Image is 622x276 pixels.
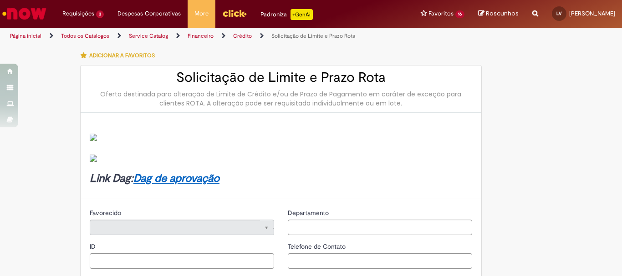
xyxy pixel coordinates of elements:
span: Adicionar a Favoritos [89,52,155,59]
span: Requisições [62,9,94,18]
span: Somente leitura - Favorecido [90,209,123,217]
span: [PERSON_NAME] [569,10,615,17]
img: click_logo_yellow_360x200.png [222,6,247,20]
div: Padroniza [260,9,313,20]
span: 16 [455,10,464,18]
span: More [194,9,209,18]
a: Financeiro [188,32,214,40]
img: ServiceNow [1,5,48,23]
a: Crédito [233,32,252,40]
img: sys_attachment.do [90,134,97,141]
a: Todos os Catálogos [61,32,109,40]
h2: Solicitação de Limite e Prazo Rota [90,70,472,85]
ul: Trilhas de página [7,28,408,45]
span: Despesas Corporativas [117,9,181,18]
span: Rascunhos [486,9,519,18]
a: Página inicial [10,32,41,40]
span: 3 [96,10,104,18]
span: ID [90,242,97,251]
a: Service Catalog [129,32,168,40]
input: Departamento [288,220,472,235]
a: Solicitação de Limite e Prazo Rota [271,32,355,40]
a: Rascunhos [478,10,519,18]
span: Favoritos [428,9,454,18]
p: +GenAi [291,9,313,20]
input: Telefone de Contato [288,253,472,269]
span: LV [556,10,562,16]
span: Telefone de Contato [288,242,347,251]
a: Limpar campo Favorecido [90,220,274,235]
input: ID [90,253,274,269]
span: Departamento [288,209,331,217]
button: Adicionar a Favoritos [80,46,160,65]
strong: Link Dag: [90,171,219,186]
a: Dag de aprovação [133,171,219,186]
div: Oferta destinada para alteração de Limite de Crédito e/ou de Prazo de Pagamento em caráter de exc... [90,90,472,108]
img: sys_attachment.do [90,155,97,162]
